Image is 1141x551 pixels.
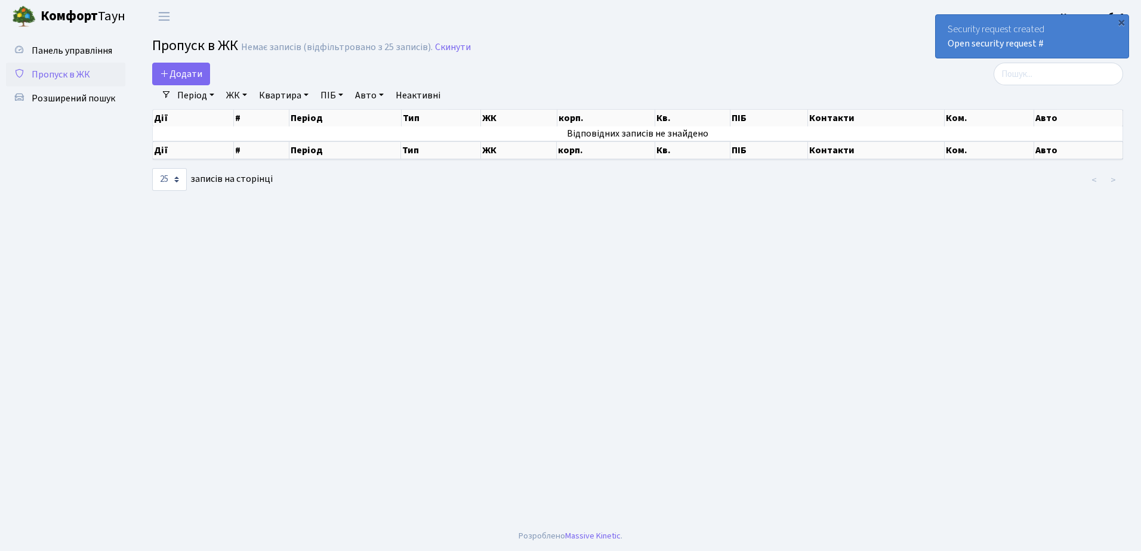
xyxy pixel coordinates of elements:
th: # [234,141,289,159]
a: Неактивні [391,85,445,106]
th: Кв. [655,110,730,126]
th: корп. [557,141,655,159]
th: # [234,110,289,126]
a: Скинути [435,42,471,53]
a: Розширений пошук [6,86,125,110]
th: ЖК [481,110,557,126]
th: Період [289,110,402,126]
select: записів на сторінці [152,168,187,191]
div: Розроблено . [519,530,622,543]
th: ПІБ [730,110,808,126]
a: ЖК [221,85,252,106]
td: Відповідних записів не знайдено [153,126,1123,141]
span: Таун [41,7,125,27]
span: Панель управління [32,44,112,57]
th: Ком. [945,110,1034,126]
input: Пошук... [994,63,1123,85]
a: Панель управління [6,39,125,63]
th: Дії [153,110,234,126]
a: Квартира [254,85,313,106]
th: Дії [153,141,234,159]
a: Додати [152,63,210,85]
th: Контакти [808,110,945,126]
b: Консьєрж б. 4. [1060,10,1127,23]
a: Open security request # [948,37,1044,50]
b: Комфорт [41,7,98,26]
th: Кв. [655,141,730,159]
th: корп. [557,110,655,126]
div: Немає записів (відфільтровано з 25 записів). [241,42,433,53]
th: Ком. [945,141,1034,159]
a: Пропуск в ЖК [6,63,125,86]
th: Період [289,141,402,159]
a: Massive Kinetic [565,530,621,542]
span: Пропуск в ЖК [32,68,90,81]
span: Розширений пошук [32,92,115,105]
a: Консьєрж б. 4. [1060,10,1127,24]
label: записів на сторінці [152,168,273,191]
th: Тип [402,110,482,126]
th: Контакти [808,141,945,159]
div: × [1115,16,1127,28]
th: ПІБ [730,141,808,159]
th: Авто [1034,141,1123,159]
th: Тип [401,141,481,159]
button: Переключити навігацію [149,7,179,26]
span: Пропуск в ЖК [152,35,238,56]
div: Security request created [936,15,1128,58]
a: ПІБ [316,85,348,106]
img: logo.png [12,5,36,29]
a: Період [172,85,219,106]
th: ЖК [481,141,557,159]
a: Авто [350,85,388,106]
th: Авто [1034,110,1123,126]
span: Додати [160,67,202,81]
